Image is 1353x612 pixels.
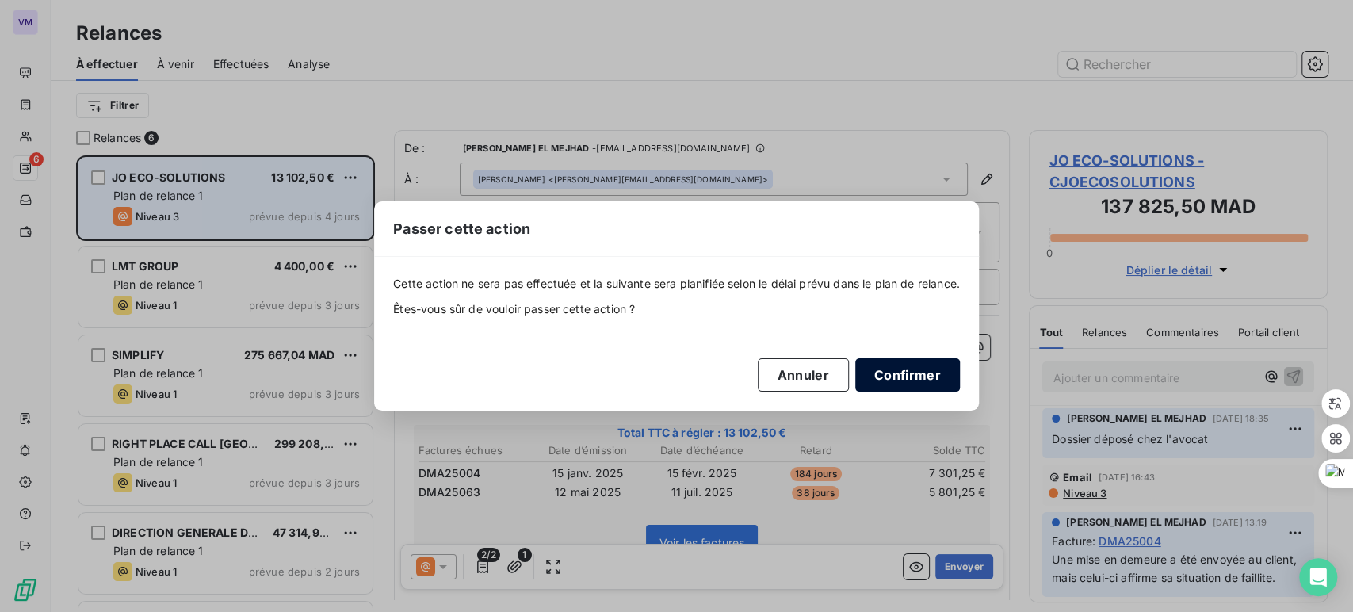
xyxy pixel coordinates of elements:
div: Open Intercom Messenger [1299,558,1337,596]
button: Confirmer [855,358,960,392]
span: Êtes-vous sûr de vouloir passer cette action ? [393,301,960,317]
span: Cette action ne sera pas effectuée et la suivante sera planifiée selon le délai prévu dans le pla... [393,276,960,292]
span: Passer cette action [393,218,530,239]
button: Annuler [758,358,849,392]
